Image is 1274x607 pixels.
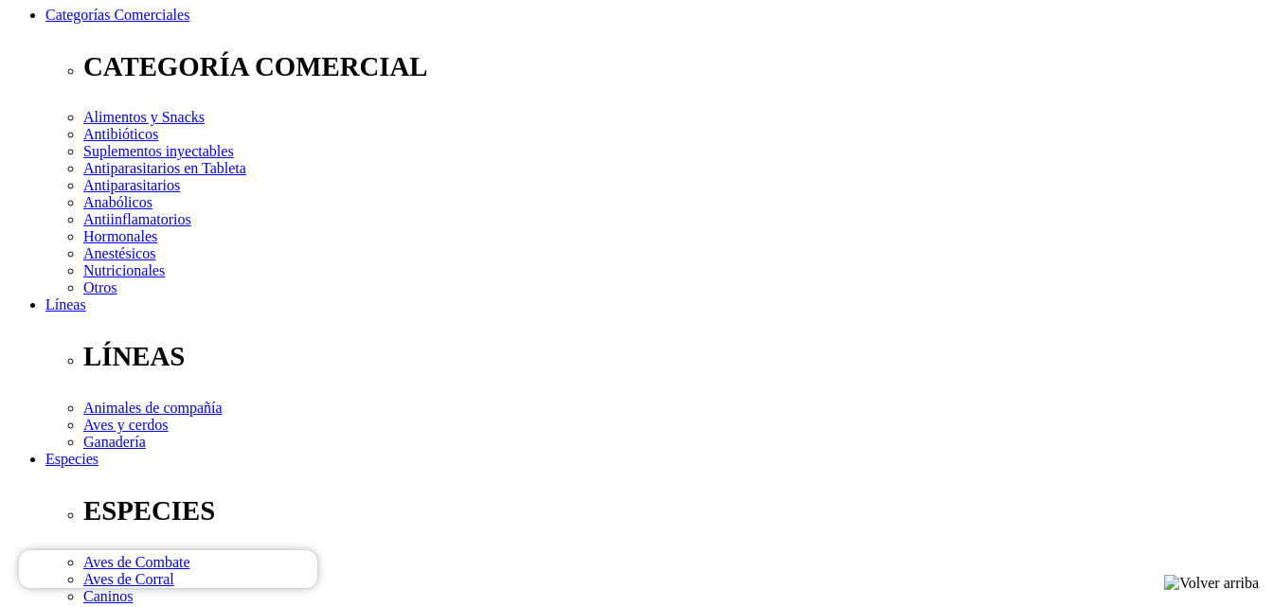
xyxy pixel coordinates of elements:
[83,160,246,176] a: Antiparasitarios en Tableta
[83,245,155,261] a: Anestésicos
[83,400,223,416] a: Animales de compañía
[83,126,158,142] a: Antibióticos
[83,177,180,193] a: Antiparasitarios
[83,279,117,295] a: Otros
[83,211,191,227] a: Antiinflamatorios
[83,341,1266,372] p: LÍNEAS
[1164,575,1259,592] img: Volver arriba
[83,262,165,278] a: Nutricionales
[83,588,133,604] a: Caninos
[45,7,189,23] a: Categorías Comerciales
[45,451,99,467] a: Especies
[83,143,234,159] a: Suplementos inyectables
[83,109,205,125] a: Alimentos y Snacks
[83,434,146,450] a: Ganadería
[45,296,86,312] a: Líneas
[83,194,153,210] a: Anabólicos
[19,550,317,588] iframe: Brevo live chat
[83,51,1266,82] p: CATEGORÍA COMERCIAL
[83,495,1266,527] p: ESPECIES
[83,417,168,433] a: Aves y cerdos
[83,228,157,244] a: Hormonales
